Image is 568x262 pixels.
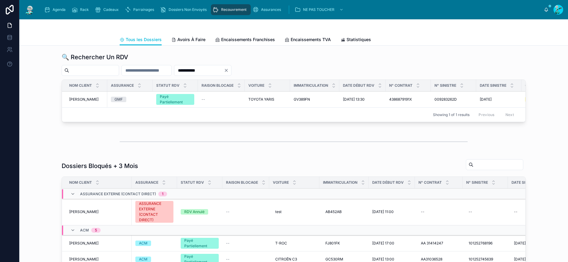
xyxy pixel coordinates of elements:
[466,180,488,185] span: N° Sinistre
[325,209,342,214] span: AB452AB
[434,97,457,102] span: 009283262D
[42,4,70,15] a: Agenda
[24,5,35,15] img: App logo
[80,192,156,196] span: ASSURANCE EXTERNE (CONTACT DIRECT)
[323,207,365,217] a: AB452AB
[69,257,128,262] a: [PERSON_NAME]
[69,97,104,102] a: [PERSON_NAME]
[181,238,219,249] a: Payé Partiellement
[480,97,518,102] a: [DATE]
[469,209,472,214] div: --
[226,209,230,214] span: --
[69,180,92,185] span: Nom Client
[248,97,274,102] span: TOYOTA YARIS
[158,4,211,15] a: Dossiers Non Envoyés
[133,7,154,12] span: Parrainages
[372,209,411,214] a: [DATE] 11:00
[162,192,163,196] div: 1
[434,83,456,88] span: N° Sinistre
[372,209,394,214] span: [DATE] 11:00
[139,257,147,262] div: ACM
[480,83,506,88] span: Date Sinistre
[103,7,119,12] span: Cadeaux
[202,97,241,102] a: --
[421,241,443,246] span: AA 31414247
[93,4,123,15] a: Cadeaux
[181,180,204,185] span: Statut RDV
[469,257,493,262] span: 101252745639
[202,83,234,88] span: Raison Blocage
[294,97,336,102] a: GV389FN
[275,257,297,262] span: CITROËN C3
[433,112,470,117] span: Showing 1 of 1 results
[115,97,123,102] div: GMF
[111,83,134,88] span: Assurance
[291,37,331,43] span: Encaissements TVA
[69,257,98,262] span: [PERSON_NAME]
[181,209,219,215] a: RDV Annulé
[418,180,442,185] span: N° Contrat
[512,207,550,217] a: --
[372,257,394,262] span: [DATE] 13:00
[226,257,266,262] a: --
[285,34,331,46] a: Encaissements TVA
[248,83,264,88] span: Voiture
[389,83,412,88] span: N° Contrat
[372,241,394,246] span: [DATE] 17:00
[389,97,427,102] a: 4386879191X
[135,241,173,246] a: ACM
[248,97,286,102] a: TOYOTA YARIS
[469,241,492,246] span: 101252768196
[512,238,550,248] a: [DATE]
[69,241,98,246] span: [PERSON_NAME]
[123,4,158,15] a: Parrainages
[135,180,158,185] span: Assurance
[347,37,371,43] span: Statistiques
[126,37,162,43] span: Tous les Dossiers
[275,241,287,246] span: T-ROC
[156,94,194,105] a: Payé Partiellement
[273,238,316,248] a: T-ROC
[303,7,334,12] span: NE PAS TOUCHER
[120,34,162,46] a: Tous les Dossiers
[69,209,98,214] span: [PERSON_NAME]
[389,97,412,102] span: 4386879191X
[466,207,504,217] a: --
[325,257,343,262] span: GC530RM
[95,228,97,233] div: 5
[111,97,149,102] a: GMF
[226,241,230,246] span: --
[343,83,374,88] span: Date Début RDV
[226,241,266,246] a: --
[221,37,275,43] span: Encaissements Franchises
[418,238,459,248] a: AA 31414247
[525,83,540,88] span: Centre
[372,257,411,262] a: [DATE] 13:00
[421,209,424,214] div: --
[69,83,92,88] span: Nom Client
[372,241,411,246] a: [DATE] 17:00
[156,83,179,88] span: Statut RDV
[70,4,93,15] a: Rack
[343,97,365,102] span: [DATE] 13:30
[135,201,173,223] a: ASSURANCE EXTERNE (CONTACT DIRECT)
[202,97,205,102] span: --
[325,241,340,246] span: FJ801FK
[226,180,258,185] span: Raison Blocage
[275,209,282,214] span: test
[135,257,173,262] a: ACM
[466,238,504,248] a: 101252768196
[340,34,371,46] a: Statistiques
[139,241,147,246] div: ACM
[323,238,365,248] a: FJ801FK
[434,97,473,102] a: 009283262D
[80,228,89,233] span: ACM
[294,97,310,102] span: GV389FN
[62,53,128,61] h1: 🔍 Rechercher Un RDV
[169,7,207,12] span: Dossiers Non Envoyés
[372,180,404,185] span: Date Début RDV
[323,180,357,185] span: Immatriculation
[40,3,544,16] div: scrollable content
[418,207,459,217] a: --
[261,7,281,12] span: Assurances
